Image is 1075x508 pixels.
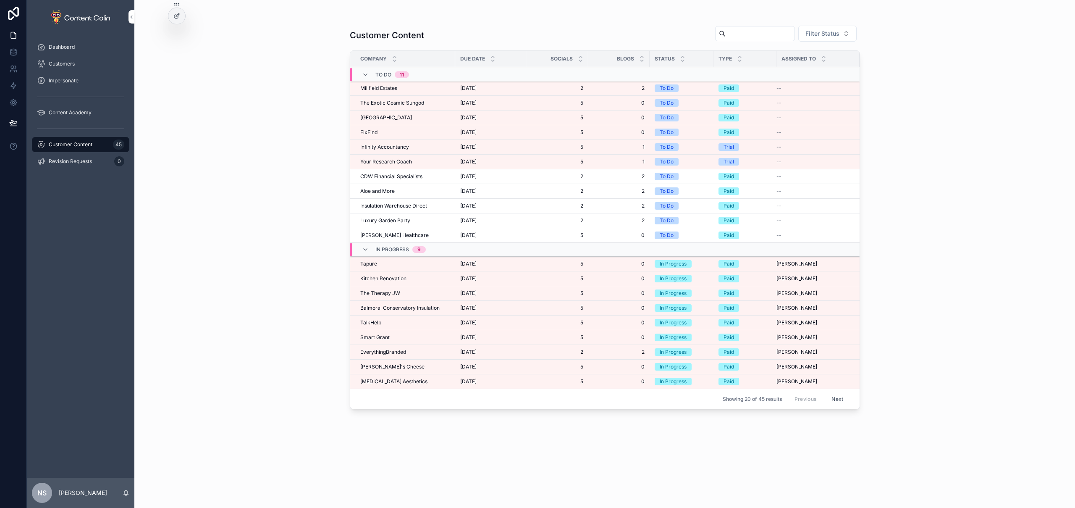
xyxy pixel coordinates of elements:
span: [DATE] [460,188,477,195]
div: Paid [724,348,734,356]
a: [DATE] [460,275,521,282]
a: Trial [718,158,771,166]
span: 0 [593,261,645,267]
a: 2 [531,85,583,92]
div: To Do [660,99,674,107]
a: -- [776,217,850,224]
a: [DATE] [460,261,521,267]
div: To Do [660,143,674,151]
div: Paid [724,260,734,268]
a: 5 [531,334,583,341]
a: Paid [718,129,771,136]
span: Tapure [360,261,377,267]
a: In Progress [655,348,708,356]
a: 2 [593,173,645,180]
a: Your Research Coach [360,158,450,165]
a: 2 [593,349,645,355]
div: In Progress [660,378,687,385]
a: 5 [531,363,583,370]
span: The Exotic Cosmic Sungod [360,100,424,106]
a: [DATE] [460,100,521,106]
a: FixFind [360,129,450,136]
span: [DATE] [460,349,477,355]
div: Paid [724,304,734,312]
a: -- [776,232,850,239]
span: TalkHelp [360,319,381,326]
a: 5 [531,100,583,106]
a: 0 [593,275,645,282]
span: In Progress [375,246,409,253]
span: [PERSON_NAME]'s Cheese [360,363,425,370]
span: 2 [593,203,645,209]
span: 5 [531,232,583,239]
span: [DATE] [460,305,477,311]
div: In Progress [660,319,687,326]
span: -- [776,158,781,165]
a: -- [776,114,850,121]
a: 0 [593,129,645,136]
span: [DATE] [460,203,477,209]
a: 5 [531,129,583,136]
span: -- [776,100,781,106]
div: Paid [724,99,734,107]
a: 5 [531,378,583,385]
span: The Therapy JW [360,290,400,297]
span: Smart Grant [360,334,390,341]
span: 5 [531,305,583,311]
span: [DATE] [460,217,477,224]
a: In Progress [655,304,708,312]
a: 5 [531,275,583,282]
span: 2 [531,349,583,355]
div: Paid [724,319,734,326]
a: -- [776,100,850,106]
a: Paid [718,348,771,356]
span: 5 [531,114,583,121]
div: To Do [660,173,674,180]
span: Filter Status [805,29,839,38]
span: [DATE] [460,334,477,341]
span: -- [776,144,781,150]
a: 0 [593,290,645,297]
a: [DATE] [460,378,521,385]
span: Balmoral Conservatory Insulation [360,305,440,311]
a: Infinity Accountancy [360,144,450,150]
a: [DATE] [460,114,521,121]
span: 0 [593,363,645,370]
a: 2 [531,188,583,195]
a: 0 [593,114,645,121]
a: -- [776,173,850,180]
a: 5 [531,261,583,267]
a: Kitchen Renovation [360,275,450,282]
a: Paid [718,378,771,385]
span: [PERSON_NAME] [776,290,817,297]
a: Tapure [360,261,450,267]
a: Insulation Warehouse Direct [360,203,450,209]
a: [DATE] [460,232,521,239]
span: Kitchen Renovation [360,275,406,282]
span: 2 [531,173,583,180]
a: [DATE] [460,363,521,370]
a: Paid [718,173,771,180]
div: To Do [660,232,674,239]
span: 5 [531,319,583,326]
div: Paid [724,378,734,385]
a: To Do [655,99,708,107]
button: Select Button [798,26,857,42]
a: Trial [718,143,771,151]
span: [PERSON_NAME] [776,261,817,267]
a: Paid [718,363,771,371]
a: Paid [718,99,771,107]
span: -- [776,85,781,92]
div: In Progress [660,260,687,268]
span: 5 [531,144,583,150]
a: 2 [531,217,583,224]
a: [DATE] [460,173,521,180]
span: [PERSON_NAME] [776,363,817,370]
a: Paid [718,202,771,210]
span: [PERSON_NAME] [776,378,817,385]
